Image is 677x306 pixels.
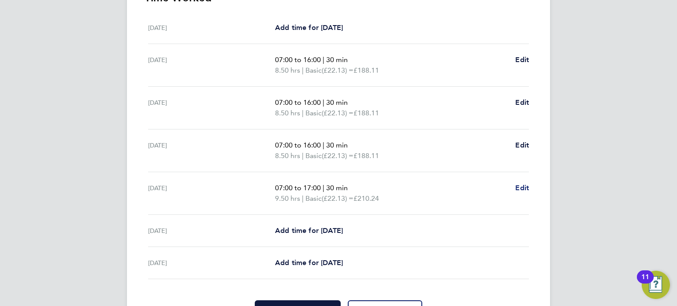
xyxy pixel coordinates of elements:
[322,109,353,117] span: (£22.13) =
[323,141,324,149] span: |
[642,271,670,299] button: Open Resource Center, 11 new notifications
[353,151,379,160] span: £188.11
[302,109,304,117] span: |
[305,193,322,204] span: Basic
[326,184,348,192] span: 30 min
[641,277,649,288] div: 11
[275,141,321,149] span: 07:00 to 16:00
[275,23,343,32] span: Add time for [DATE]
[148,258,275,268] div: [DATE]
[148,140,275,161] div: [DATE]
[326,141,348,149] span: 30 min
[275,22,343,33] a: Add time for [DATE]
[305,108,322,118] span: Basic
[322,151,353,160] span: (£22.13) =
[353,194,379,203] span: £210.24
[148,55,275,76] div: [DATE]
[302,151,304,160] span: |
[515,183,529,193] a: Edit
[275,98,321,107] span: 07:00 to 16:00
[148,225,275,236] div: [DATE]
[275,226,343,235] span: Add time for [DATE]
[515,55,529,65] a: Edit
[305,151,322,161] span: Basic
[353,109,379,117] span: £188.11
[275,184,321,192] span: 07:00 to 17:00
[323,184,324,192] span: |
[148,97,275,118] div: [DATE]
[322,194,353,203] span: (£22.13) =
[302,66,304,74] span: |
[275,66,300,74] span: 8.50 hrs
[515,98,529,107] span: Edit
[275,151,300,160] span: 8.50 hrs
[275,109,300,117] span: 8.50 hrs
[305,65,322,76] span: Basic
[515,141,529,149] span: Edit
[515,97,529,108] a: Edit
[148,22,275,33] div: [DATE]
[515,140,529,151] a: Edit
[326,55,348,64] span: 30 min
[322,66,353,74] span: (£22.13) =
[515,55,529,64] span: Edit
[302,194,304,203] span: |
[353,66,379,74] span: £188.11
[323,55,324,64] span: |
[275,225,343,236] a: Add time for [DATE]
[148,183,275,204] div: [DATE]
[323,98,324,107] span: |
[515,184,529,192] span: Edit
[275,55,321,64] span: 07:00 to 16:00
[275,194,300,203] span: 9.50 hrs
[326,98,348,107] span: 30 min
[275,258,343,267] span: Add time for [DATE]
[275,258,343,268] a: Add time for [DATE]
